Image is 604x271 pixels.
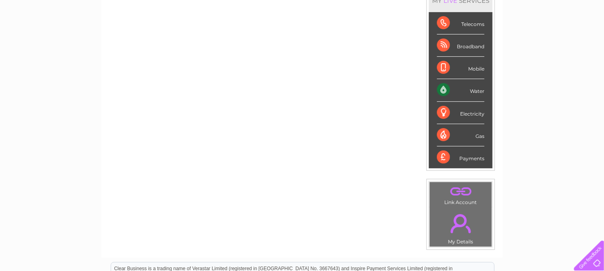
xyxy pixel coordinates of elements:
a: Telecoms [504,34,529,41]
a: . [432,209,490,238]
a: . [432,184,490,198]
a: 0333 014 3131 [451,4,507,14]
div: Gas [437,124,484,146]
td: Link Account [429,182,492,207]
div: Electricity [437,102,484,124]
a: Blog [533,34,545,41]
td: My Details [429,207,492,247]
div: Telecoms [437,12,484,34]
div: Mobile [437,57,484,79]
a: Contact [550,34,570,41]
img: logo.png [21,21,62,46]
a: Water [461,34,477,41]
div: Water [437,79,484,101]
div: Broadband [437,34,484,57]
a: Log out [577,34,596,41]
a: Energy [482,34,499,41]
div: Clear Business is a trading name of Verastar Limited (registered in [GEOGRAPHIC_DATA] No. 3667643... [111,4,494,39]
div: Payments [437,146,484,168]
